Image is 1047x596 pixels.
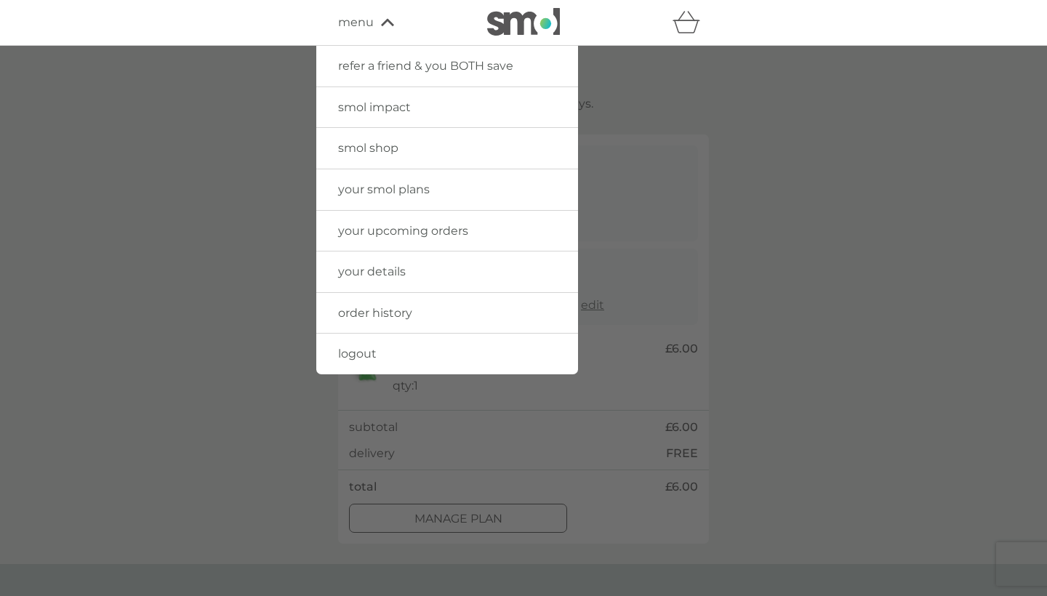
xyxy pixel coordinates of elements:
a: your details [316,251,578,292]
a: your smol plans [316,169,578,210]
span: your details [338,265,406,278]
span: smol shop [338,141,398,155]
span: logout [338,347,377,361]
span: refer a friend & you BOTH save [338,59,513,73]
span: menu [338,13,374,32]
a: logout [316,334,578,374]
span: order history [338,306,412,320]
img: smol [487,8,560,36]
a: order history [316,293,578,334]
span: your smol plans [338,182,430,196]
a: refer a friend & you BOTH save [316,46,578,86]
span: your upcoming orders [338,224,468,238]
span: smol impact [338,100,411,114]
a: smol impact [316,87,578,128]
a: smol shop [316,128,578,169]
div: basket [673,8,709,37]
a: your upcoming orders [316,211,578,251]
